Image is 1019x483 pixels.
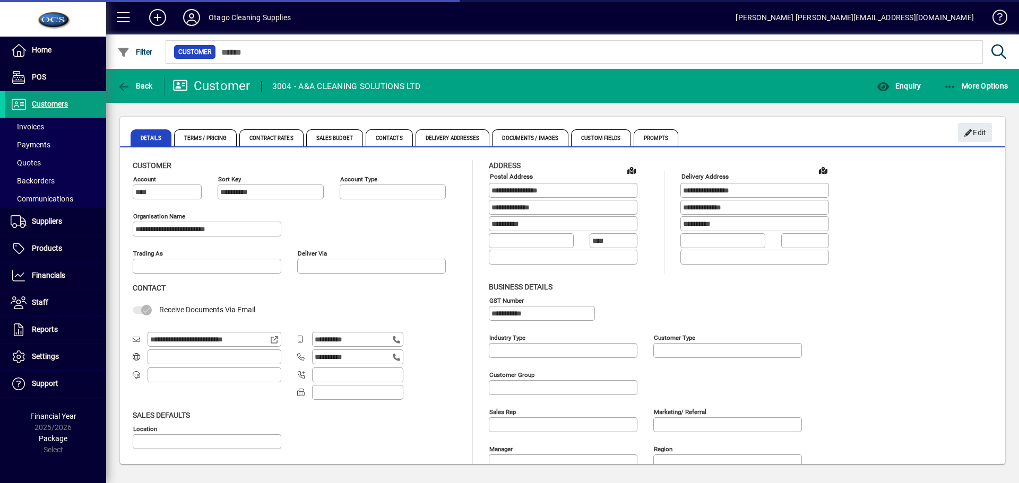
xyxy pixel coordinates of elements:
[298,250,327,257] mat-label: Deliver via
[11,177,55,185] span: Backorders
[964,124,987,142] span: Edit
[30,412,76,420] span: Financial Year
[654,333,695,341] mat-label: Customer type
[32,244,62,252] span: Products
[117,82,153,90] span: Back
[5,136,106,154] a: Payments
[654,445,672,452] mat-label: Region
[489,283,552,291] span: Business details
[209,9,291,26] div: Otago Cleaning Supplies
[5,317,106,343] a: Reports
[133,425,157,432] mat-label: Location
[416,129,490,146] span: Delivery Addresses
[115,76,156,95] button: Back
[32,46,51,54] span: Home
[106,76,165,95] app-page-header-button: Back
[492,129,568,146] span: Documents / Images
[489,333,525,341] mat-label: Industry type
[32,298,48,306] span: Staff
[133,161,171,170] span: Customer
[32,379,58,388] span: Support
[941,76,1011,95] button: More Options
[985,2,1006,37] a: Knowledge Base
[141,8,175,27] button: Add
[5,190,106,208] a: Communications
[877,82,921,90] span: Enquiry
[133,175,156,183] mat-label: Account
[11,122,44,131] span: Invoices
[5,262,106,289] a: Financials
[172,77,251,94] div: Customer
[11,159,41,167] span: Quotes
[306,129,363,146] span: Sales Budget
[133,213,185,220] mat-label: Organisation name
[944,82,1008,90] span: More Options
[815,162,832,179] a: View on map
[272,78,420,95] div: 3004 - A&A CLEANING SOLUTIONS LTD
[175,8,209,27] button: Profile
[117,48,153,56] span: Filter
[489,161,521,170] span: Address
[5,208,106,235] a: Suppliers
[32,73,46,81] span: POS
[5,371,106,397] a: Support
[133,411,190,419] span: Sales defaults
[32,217,62,225] span: Suppliers
[366,129,413,146] span: Contacts
[489,371,534,378] mat-label: Customer group
[32,271,65,279] span: Financials
[32,352,59,361] span: Settings
[489,445,513,452] mat-label: Manager
[5,344,106,370] a: Settings
[11,195,73,203] span: Communications
[5,64,106,91] a: POS
[736,9,974,26] div: [PERSON_NAME] [PERSON_NAME][EMAIL_ADDRESS][DOMAIN_NAME]
[174,129,237,146] span: Terms / Pricing
[131,129,171,146] span: Details
[340,175,377,183] mat-label: Account Type
[159,305,255,314] span: Receive Documents Via Email
[958,123,992,142] button: Edit
[133,284,166,292] span: Contact
[39,434,67,443] span: Package
[654,408,706,415] mat-label: Marketing/ Referral
[133,250,163,257] mat-label: Trading as
[218,175,241,183] mat-label: Sort key
[489,408,516,415] mat-label: Sales rep
[178,47,211,57] span: Customer
[5,118,106,136] a: Invoices
[32,100,68,108] span: Customers
[5,37,106,64] a: Home
[5,172,106,190] a: Backorders
[571,129,631,146] span: Custom Fields
[11,140,50,149] span: Payments
[5,154,106,172] a: Quotes
[5,235,106,262] a: Products
[5,289,106,316] a: Staff
[874,76,923,95] button: Enquiry
[32,325,58,333] span: Reports
[115,42,156,62] button: Filter
[239,129,303,146] span: Contract Rates
[489,296,524,304] mat-label: GST Number
[623,162,640,179] a: View on map
[634,129,679,146] span: Prompts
